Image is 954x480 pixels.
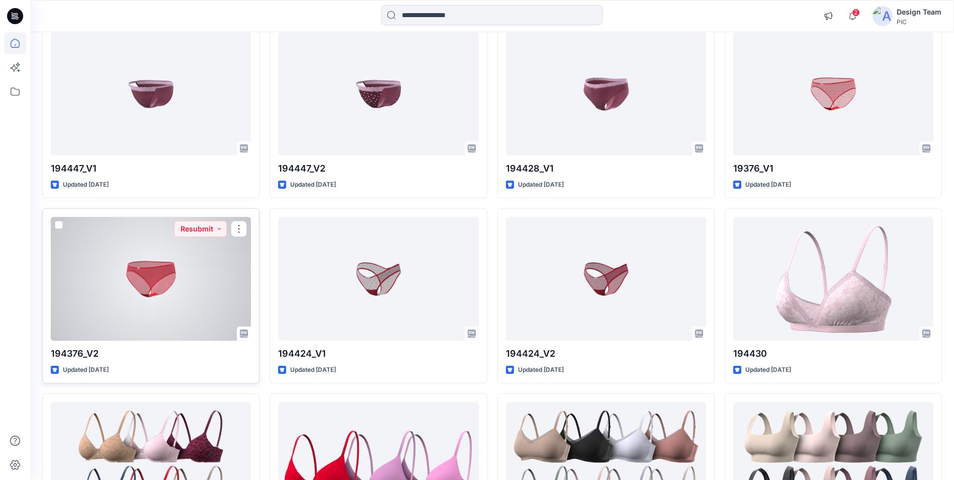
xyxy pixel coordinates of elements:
p: Updated [DATE] [63,180,109,190]
p: Updated [DATE] [63,365,109,375]
p: Updated [DATE] [290,365,336,375]
p: Updated [DATE] [745,365,791,375]
p: 19376_V1 [733,162,933,176]
a: 194376_V2 [51,217,251,340]
div: PIC [897,18,941,26]
img: avatar [873,6,893,26]
a: 194430 [733,217,933,340]
a: 194424_V1 [278,217,478,340]
a: 19376_V1 [733,32,933,155]
a: 194447_V2 [278,32,478,155]
p: 194424_V1 [278,347,478,361]
p: 194428_V1 [506,162,706,176]
p: 194424_V2 [506,347,706,361]
p: Updated [DATE] [518,365,564,375]
a: 194424_V2 [506,217,706,340]
p: Updated [DATE] [290,180,336,190]
span: 2 [852,9,860,17]
div: Design Team [897,6,941,18]
a: 194447_V1 [51,32,251,155]
a: 194428_V1 [506,32,706,155]
p: 194447_V2 [278,162,478,176]
p: Updated [DATE] [518,180,564,190]
p: Updated [DATE] [745,180,791,190]
p: 194430 [733,347,933,361]
p: 194376_V2 [51,347,251,361]
p: 194447_V1 [51,162,251,176]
